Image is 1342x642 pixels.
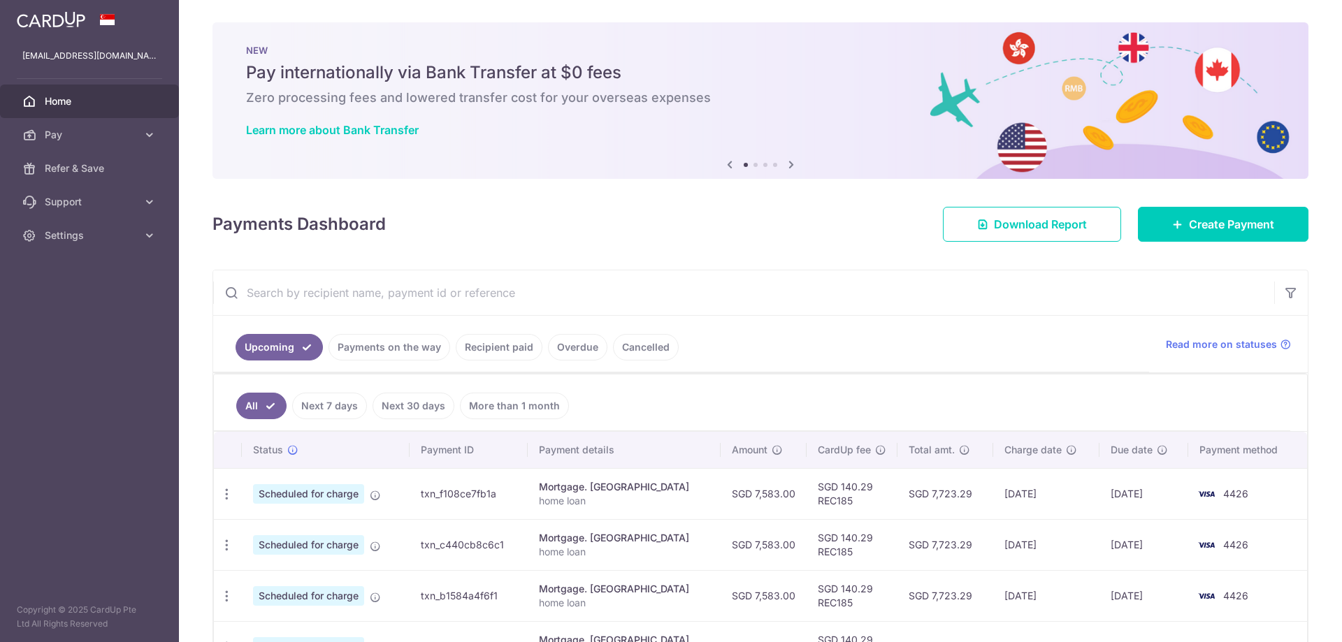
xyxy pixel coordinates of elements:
[993,519,1099,570] td: [DATE]
[45,128,137,142] span: Pay
[1166,337,1277,351] span: Read more on statuses
[539,596,709,610] p: home loan
[373,393,454,419] a: Next 30 days
[410,432,528,468] th: Payment ID
[613,334,679,360] a: Cancelled
[897,468,993,519] td: SGD 7,723.29
[1223,539,1248,550] span: 4426
[721,570,807,621] td: SGD 7,583.00
[246,45,1275,56] p: NEW
[897,519,993,570] td: SGD 7,723.29
[993,468,1099,519] td: [DATE]
[246,61,1275,84] h5: Pay internationally via Bank Transfer at $0 fees
[17,11,85,28] img: CardUp
[732,443,767,457] span: Amount
[22,49,157,63] p: [EMAIL_ADDRESS][DOMAIN_NAME]
[460,393,569,419] a: More than 1 month
[818,443,871,457] span: CardUp fee
[807,570,897,621] td: SGD 140.29 REC185
[1192,588,1220,604] img: Bank Card
[807,468,897,519] td: SGD 140.29 REC185
[1192,537,1220,553] img: Bank Card
[246,123,419,137] a: Learn more about Bank Transfer
[994,216,1087,233] span: Download Report
[548,334,607,360] a: Overdue
[45,195,137,209] span: Support
[236,393,287,419] a: All
[246,89,1275,106] h6: Zero processing fees and lowered transfer cost for your overseas expenses
[45,161,137,175] span: Refer & Save
[528,432,721,468] th: Payment details
[1188,432,1307,468] th: Payment method
[1099,519,1188,570] td: [DATE]
[1138,207,1308,242] a: Create Payment
[993,570,1099,621] td: [DATE]
[1004,443,1062,457] span: Charge date
[539,545,709,559] p: home loan
[1223,488,1248,499] span: 4426
[253,443,283,457] span: Status
[253,535,364,555] span: Scheduled for charge
[1111,443,1153,457] span: Due date
[539,582,709,596] div: Mortgage. [GEOGRAPHIC_DATA]
[253,586,364,606] span: Scheduled for charge
[909,443,955,457] span: Total amt.
[943,207,1121,242] a: Download Report
[539,531,709,545] div: Mortgage. [GEOGRAPHIC_DATA]
[329,334,450,360] a: Payments on the way
[1223,590,1248,601] span: 4426
[456,334,542,360] a: Recipient paid
[410,468,528,519] td: txn_f108ce7fb1a
[897,570,993,621] td: SGD 7,723.29
[292,393,367,419] a: Next 7 days
[1192,486,1220,502] img: Bank Card
[410,570,528,621] td: txn_b1584a4f6f1
[1189,216,1274,233] span: Create Payment
[253,484,364,504] span: Scheduled for charge
[721,519,807,570] td: SGD 7,583.00
[410,519,528,570] td: txn_c440cb8c6c1
[236,334,323,360] a: Upcoming
[1099,468,1188,519] td: [DATE]
[45,228,137,242] span: Settings
[45,94,137,108] span: Home
[807,519,897,570] td: SGD 140.29 REC185
[539,494,709,508] p: home loan
[212,212,386,237] h4: Payments Dashboard
[212,22,1308,179] img: Bank transfer banner
[213,270,1274,315] input: Search by recipient name, payment id or reference
[539,480,709,494] div: Mortgage. [GEOGRAPHIC_DATA]
[1251,600,1328,635] iframe: Opens a widget where you can find more information
[1166,337,1291,351] a: Read more on statuses
[721,468,807,519] td: SGD 7,583.00
[1099,570,1188,621] td: [DATE]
